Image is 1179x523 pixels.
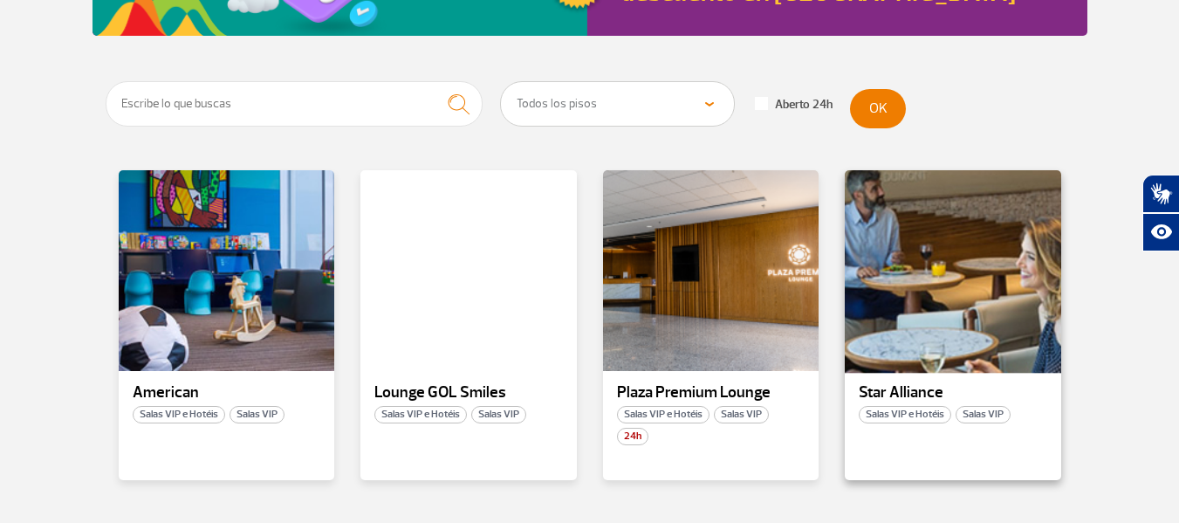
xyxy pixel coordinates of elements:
span: Salas VIP [956,406,1011,423]
span: Salas VIP [714,406,769,423]
div: Plugin de acessibilidade da Hand Talk. [1142,175,1179,251]
span: 24h [617,428,648,445]
label: Aberto 24h [755,97,833,113]
span: Salas VIP e Hotéis [617,406,709,423]
span: Salas VIP e Hotéis [133,406,225,423]
button: Abrir tradutor de língua de sinais. [1142,175,1179,213]
span: Salas VIP e Hotéis [374,406,467,423]
p: Lounge GOL Smiles [374,384,563,402]
p: Star Alliance [859,384,1047,402]
button: OK [850,89,906,128]
button: Abrir recursos assistivos. [1142,213,1179,251]
input: Escribe lo que buscas [106,81,483,127]
span: Salas VIP [230,406,284,423]
p: Plaza Premium Lounge [617,384,805,402]
span: Salas VIP [471,406,526,423]
p: American [133,384,321,402]
span: Salas VIP e Hotéis [859,406,951,423]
